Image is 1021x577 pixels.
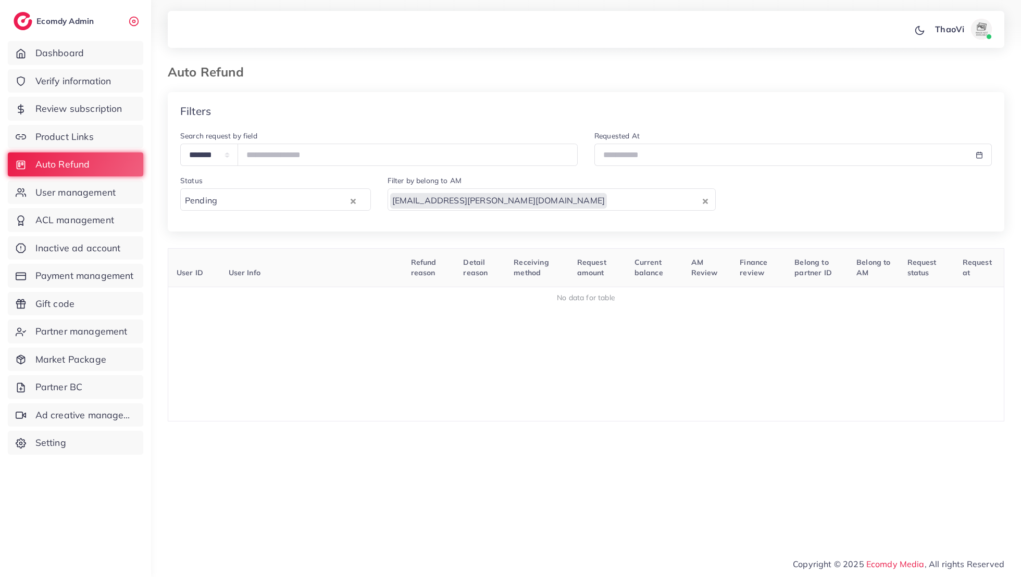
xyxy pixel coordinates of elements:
[168,65,252,80] h3: Auto Refund
[411,258,437,277] span: Refund reason
[608,193,700,209] input: Search for option
[577,258,606,277] span: Request amount
[390,193,607,209] span: [EMAIL_ADDRESS][PERSON_NAME][DOMAIN_NAME]
[35,130,94,144] span: Product Links
[594,131,640,141] label: Requested At
[8,375,143,399] a: Partner BC
[8,41,143,65] a: Dashboard
[856,258,890,277] span: Belong to AM
[229,268,260,277] span: User Info
[388,188,716,211] div: Search for option
[634,258,663,277] span: Current balance
[388,175,462,186] label: Filter by belong to AM
[8,292,143,316] a: Gift code
[8,403,143,427] a: Ad creative management
[907,258,937,277] span: Request status
[35,241,121,255] span: Inactive ad account
[929,19,996,40] a: ThaoViavatar
[35,269,134,283] span: Payment management
[8,97,143,121] a: Review subscription
[8,152,143,176] a: Auto Refund
[35,380,83,394] span: Partner BC
[8,431,143,455] a: Setting
[180,131,257,141] label: Search request by field
[971,19,992,40] img: avatar
[35,102,122,116] span: Review subscription
[514,258,549,277] span: Receiving method
[794,258,832,277] span: Belong to partner ID
[8,181,143,204] a: User management
[8,208,143,232] a: ACL management
[8,236,143,260] a: Inactive ad account
[35,325,128,338] span: Partner management
[183,193,219,209] span: Pending
[866,559,925,569] a: Ecomdy Media
[35,213,114,227] span: ACL management
[14,12,96,30] a: logoEcomdy Admin
[793,558,1004,570] span: Copyright © 2025
[35,186,116,199] span: User management
[35,436,66,450] span: Setting
[35,408,135,422] span: Ad creative management
[740,258,767,277] span: Finance review
[36,16,96,26] h2: Ecomdy Admin
[180,105,211,118] h4: Filters
[180,188,371,211] div: Search for option
[35,297,74,311] span: Gift code
[963,258,992,277] span: Request at
[8,319,143,343] a: Partner management
[8,69,143,93] a: Verify information
[351,195,356,207] button: Clear Selected
[925,558,1004,570] span: , All rights Reserved
[35,158,90,171] span: Auto Refund
[703,195,708,207] button: Clear Selected
[14,12,32,30] img: logo
[8,348,143,371] a: Market Package
[35,353,106,366] span: Market Package
[8,264,143,288] a: Payment management
[174,292,999,303] div: No data for table
[35,46,84,60] span: Dashboard
[180,175,203,186] label: Status
[35,74,111,88] span: Verify information
[177,268,203,277] span: User ID
[8,125,143,149] a: Product Links
[691,258,718,277] span: AM Review
[220,193,347,209] input: Search for option
[463,258,488,277] span: Detail reason
[935,23,964,35] p: ThaoVi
